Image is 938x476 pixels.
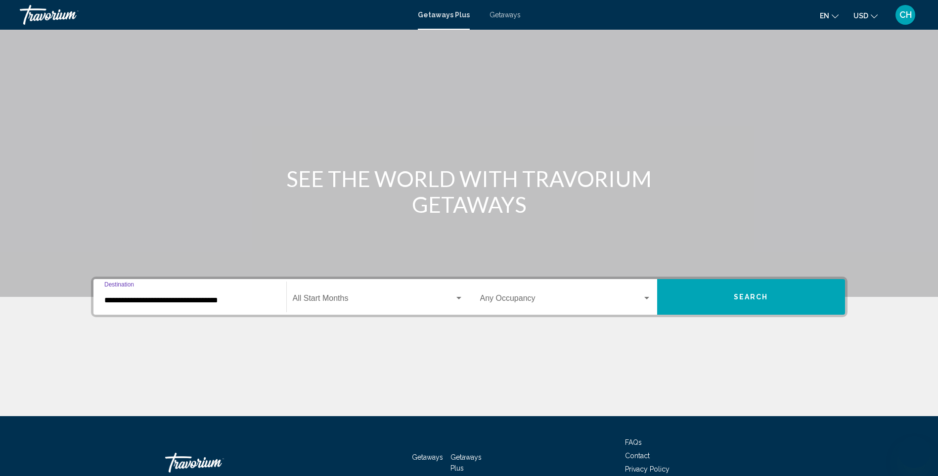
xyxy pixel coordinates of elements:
[625,438,642,446] a: FAQs
[93,279,845,315] div: Search widget
[625,465,670,473] a: Privacy Policy
[820,8,839,23] button: Change language
[820,12,829,20] span: en
[20,5,408,25] a: Travorium
[898,436,930,468] iframe: Button to launch messaging window
[657,279,845,315] button: Search
[412,453,443,461] a: Getaways
[853,12,868,20] span: USD
[418,11,470,19] a: Getaways Plus
[490,11,521,19] a: Getaways
[284,166,655,217] h1: SEE THE WORLD WITH TRAVORIUM GETAWAYS
[893,4,918,25] button: User Menu
[450,453,482,472] a: Getaways Plus
[853,8,878,23] button: Change currency
[734,293,768,301] span: Search
[625,452,650,460] a: Contact
[899,10,912,20] span: CH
